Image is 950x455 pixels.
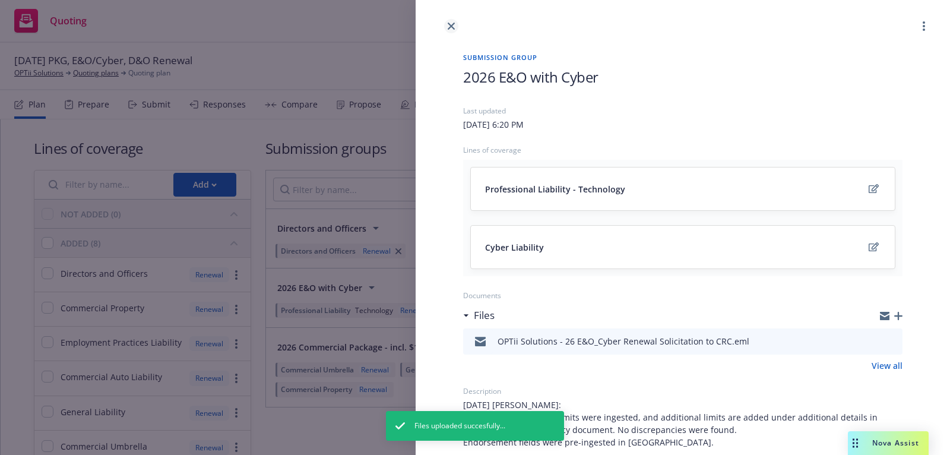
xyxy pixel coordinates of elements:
h3: Files [474,308,495,323]
span: 2026 E&O with Cyber [463,67,598,87]
a: View all [872,359,902,372]
div: [DATE] 6:20 PM [463,118,524,131]
button: preview file [887,334,898,349]
span: Professional Liability - Technology [485,183,625,195]
div: Files [463,308,495,323]
button: download file [868,334,878,349]
div: Documents [463,290,902,301]
button: Nova Assist [848,431,929,455]
div: Description [463,386,902,396]
div: OPTii Solutions - 26 E&O_Cyber Renewal Solicitation to CRC.eml [498,335,749,347]
span: Nova Assist [872,438,919,448]
div: Drag to move [848,431,863,455]
div: Last updated [463,106,902,116]
a: edit [866,182,881,196]
span: [DATE] [PERSON_NAME]: Case# 01485954: Policy limits were ingested, and additional limits are adde... [463,399,902,448]
a: edit [866,240,881,254]
span: Submission group [463,52,902,62]
span: Cyber Liability [485,241,544,254]
a: more [917,19,931,33]
span: Files uploaded succesfully... [414,421,505,431]
a: close [444,19,458,33]
div: Lines of coverage [463,145,902,155]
